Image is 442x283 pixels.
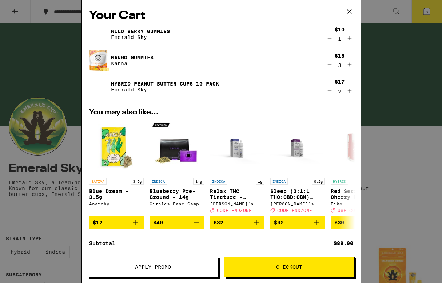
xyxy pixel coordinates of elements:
[89,109,353,116] h2: You may also like...
[335,89,345,94] div: 2
[335,53,345,59] div: $15
[135,264,171,270] span: Apply Promo
[331,120,385,174] img: Biko - Red Series: Cherry Fanta - 3.5g
[89,201,144,206] div: Anarchy
[334,241,353,246] div: $89.00
[270,120,325,174] img: Mary's Medicinals - Sleep (2:1:1 THC:CBD:CBN) Tincture - 200mg
[214,220,223,225] span: $32
[111,87,219,93] p: Emerald Sky
[335,36,345,42] div: 1
[312,178,325,185] p: 0.2g
[210,216,264,229] button: Add to bag
[150,120,204,174] img: Circles Base Camp - Blueberry Pre-Ground - 14g
[276,264,302,270] span: Checkout
[89,8,353,24] h2: Your Cart
[331,188,385,200] p: Red Series: Cherry Fanta - 3.5g
[150,120,204,216] a: Open page for Blueberry Pre-Ground - 14g from Circles Base Camp
[210,201,264,206] div: [PERSON_NAME]'s Medicinals
[331,178,348,185] p: HYBRID
[338,208,378,213] span: USE CODE 35OFF
[89,241,120,246] div: Subtotal
[210,120,264,174] img: Mary's Medicinals - Relax THC Tincture - 1000mg
[111,34,170,40] p: Emerald Sky
[89,120,144,216] a: Open page for Blue Dream - 3.5g from Anarchy
[111,28,170,34] a: Wild Berry Gummies
[335,62,345,68] div: 3
[89,120,144,174] img: Anarchy - Blue Dream - 3.5g
[4,5,52,11] span: Hi. Need any help?
[88,257,218,277] button: Apply Promo
[326,61,333,68] button: Decrement
[331,201,385,206] div: Biko
[331,216,385,229] button: Add to bag
[89,24,109,44] img: Wild Berry Gummies
[270,216,325,229] button: Add to bag
[193,178,204,185] p: 14g
[346,61,353,68] button: Increment
[111,60,154,66] p: Kanha
[256,178,264,185] p: 1g
[331,120,385,216] a: Open page for Red Series: Cherry Fanta - 3.5g from Biko
[89,50,109,71] img: Mango Gummies
[210,178,227,185] p: INDICA
[335,79,345,85] div: $17
[89,216,144,229] button: Add to bag
[335,27,345,32] div: $10
[346,35,353,42] button: Increment
[270,178,288,185] p: INDICA
[111,55,154,60] a: Mango Gummies
[150,188,204,200] p: Blueberry Pre-Ground - 14g
[89,188,144,200] p: Blue Dream - 3.5g
[210,188,264,200] p: Relax THC Tincture - 1000mg
[277,208,312,213] span: CODE ENDZONE
[217,208,252,213] span: CODE ENDZONE
[131,178,144,185] p: 3.5g
[150,201,204,206] div: Circles Base Camp
[270,188,325,200] p: Sleep (2:1:1 THC:CBD:CBN) Tincture - 200mg
[111,81,219,87] a: Hybrid Peanut Butter Cups 10-Pack
[270,120,325,216] a: Open page for Sleep (2:1:1 THC:CBD:CBN) Tincture - 200mg from Mary's Medicinals
[89,76,109,97] img: Hybrid Peanut Butter Cups 10-Pack
[150,178,167,185] p: INDICA
[346,87,353,94] button: Increment
[274,220,284,225] span: $32
[326,87,333,94] button: Decrement
[93,220,103,225] span: $12
[210,120,264,216] a: Open page for Relax THC Tincture - 1000mg from Mary's Medicinals
[326,35,333,42] button: Decrement
[153,220,163,225] span: $40
[224,257,355,277] button: Checkout
[150,216,204,229] button: Add to bag
[334,220,344,225] span: $30
[270,201,325,206] div: [PERSON_NAME]'s Medicinals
